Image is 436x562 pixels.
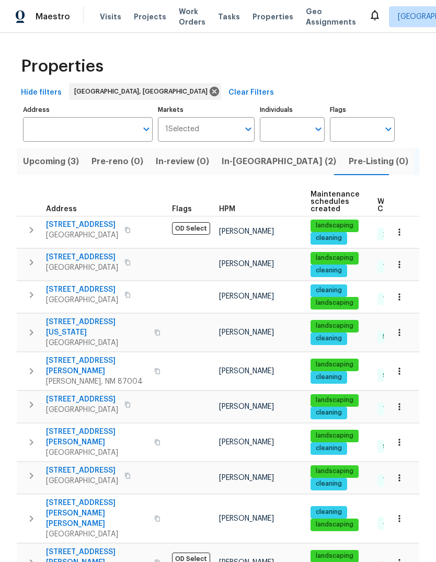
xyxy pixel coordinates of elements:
span: 7 Done [378,295,409,304]
span: 1 Selected [165,125,199,134]
span: [STREET_ADDRESS] [46,394,118,405]
span: Address [46,205,77,213]
span: cleaning [312,266,346,275]
span: [PERSON_NAME], NM 87004 [46,376,148,387]
span: [STREET_ADDRESS] [46,284,118,295]
span: landscaping [312,221,358,230]
button: Open [139,122,154,136]
span: [PERSON_NAME] [219,439,274,446]
span: [GEOGRAPHIC_DATA] [46,405,118,415]
span: landscaping [312,520,358,529]
span: Work Orders [179,6,205,27]
span: 9 Done [378,442,409,451]
span: [STREET_ADDRESS][PERSON_NAME] [46,355,148,376]
span: [GEOGRAPHIC_DATA], [GEOGRAPHIC_DATA] [74,86,212,97]
button: Open [311,122,326,136]
span: cleaning [312,286,346,295]
span: 9 Done [378,371,409,380]
span: landscaping [312,552,358,560]
span: landscaping [312,396,358,405]
span: Upcoming (3) [23,154,79,169]
span: Geo Assignments [306,6,356,27]
span: Pre-Listing (0) [349,154,408,169]
span: landscaping [312,431,358,440]
span: Flags [172,205,192,213]
span: Projects [134,12,166,22]
span: [PERSON_NAME] [219,515,274,522]
span: landscaping [312,360,358,369]
span: Properties [253,12,293,22]
span: [STREET_ADDRESS] [46,465,118,476]
button: Open [241,122,256,136]
span: landscaping [312,322,358,330]
span: 7 Done [378,262,409,271]
span: [GEOGRAPHIC_DATA] [46,529,148,540]
span: cleaning [312,444,346,453]
span: [PERSON_NAME] [219,260,274,268]
span: [GEOGRAPHIC_DATA] [46,295,118,305]
span: OD Select [172,222,210,235]
span: cleaning [312,373,346,382]
label: Individuals [260,107,325,113]
span: [GEOGRAPHIC_DATA] [46,230,118,240]
span: [GEOGRAPHIC_DATA] [46,338,148,348]
span: [PERSON_NAME] [219,228,274,235]
label: Markets [158,107,255,113]
span: [STREET_ADDRESS][PERSON_NAME][PERSON_NAME] [46,498,148,529]
button: Open [381,122,396,136]
span: landscaping [312,299,358,307]
span: [PERSON_NAME] [219,368,274,375]
span: [GEOGRAPHIC_DATA] [46,476,118,486]
span: cleaning [312,234,346,243]
span: Hide filters [21,86,62,99]
span: [GEOGRAPHIC_DATA] [46,262,118,273]
span: 7 Done [378,476,409,485]
span: [STREET_ADDRESS][PERSON_NAME] [46,427,148,448]
div: [GEOGRAPHIC_DATA], [GEOGRAPHIC_DATA] [69,83,221,100]
label: Address [23,107,153,113]
span: cleaning [312,334,346,343]
span: cleaning [312,408,346,417]
span: Clear Filters [228,86,274,99]
span: [PERSON_NAME] [219,329,274,336]
span: HPM [219,205,235,213]
span: In-[GEOGRAPHIC_DATA] (2) [222,154,336,169]
span: [GEOGRAPHIC_DATA] [46,448,148,458]
span: Maestro [36,12,70,22]
span: Maintenance schedules created [311,191,360,213]
span: [PERSON_NAME] [219,474,274,481]
span: landscaping [312,467,358,476]
span: Visits [100,12,121,22]
span: 29 Done [378,230,413,239]
label: Flags [330,107,395,113]
span: Pre-reno (0) [91,154,143,169]
span: cleaning [312,508,346,517]
span: Tasks [218,13,240,20]
span: Properties [21,61,104,72]
span: 7 Done [378,405,409,414]
span: landscaping [312,254,358,262]
button: Clear Filters [224,83,278,102]
span: In-review (0) [156,154,209,169]
span: [STREET_ADDRESS][US_STATE] [46,317,148,338]
span: 5 Done [378,332,408,341]
span: [PERSON_NAME] [219,403,274,410]
span: 4 Done [378,519,409,527]
span: cleaning [312,479,346,488]
span: [STREET_ADDRESS] [46,252,118,262]
span: [PERSON_NAME] [219,293,274,300]
button: Hide filters [17,83,66,102]
span: [STREET_ADDRESS] [46,220,118,230]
